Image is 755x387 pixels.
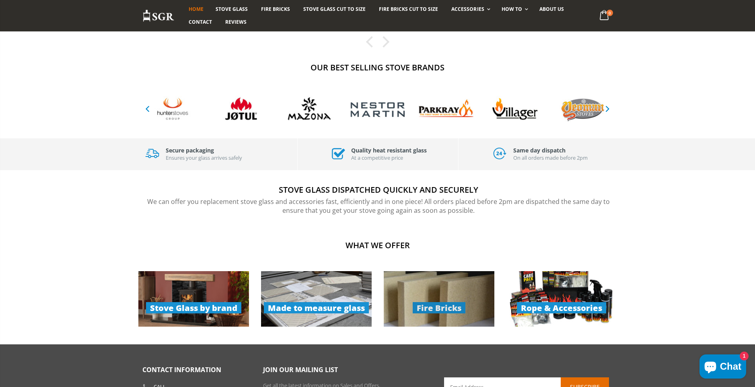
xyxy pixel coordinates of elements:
p: At a competitive price [351,154,427,162]
span: Fire Bricks Cut To Size [379,6,438,12]
p: We can offer you replacement stove glass and accessories fast, efficiently and in one piece! All ... [144,197,613,215]
span: Stove Glass [216,6,248,12]
h3: Quality heat resistant glass [351,146,427,154]
a: Fire Bricks [255,3,296,16]
a: Home [183,3,210,16]
img: stove-glass-products_279x140.jpg [138,271,249,327]
span: Rope & Accessories [517,302,606,313]
span: Home [189,6,204,12]
a: Accessories [445,3,494,16]
a: Fire Bricks Cut To Size [373,3,444,16]
h2: What we offer [142,240,613,251]
a: Made to measure glass [261,271,372,327]
h2: Stove Glass Dispatched Quickly and securely [144,184,613,195]
a: About us [533,3,570,16]
p: Ensures your glass arrives safely [166,154,242,162]
a: Reviews [219,16,253,29]
inbox-online-store-chat: Shopify online store chat [697,354,749,381]
span: Reviews [225,19,247,25]
img: Stove Glass Replacement [142,9,175,23]
span: Contact [189,19,212,25]
img: cut-to-size-products_279x140.jpg [261,271,372,327]
span: 0 [607,10,613,16]
a: Fire Bricks [384,271,494,327]
span: Contact Information [142,365,221,374]
h2: Our Best Selling Stove Brands [142,62,613,73]
a: 0 [596,8,613,24]
span: About us [539,6,564,12]
span: Stove Glass Cut To Size [303,6,366,12]
h3: Same day dispatch [513,146,588,154]
a: How To [496,3,532,16]
a: Rope & Accessories [506,271,617,327]
a: Stove Glass by brand [138,271,249,327]
h3: Secure packaging [166,146,242,154]
img: rope-accessories-products_279x140.jpg [506,271,617,327]
p: On all orders made before 2pm [513,154,588,162]
a: Stove Glass Cut To Size [297,3,372,16]
a: Stove Glass [210,3,254,16]
span: Join our mailing list [263,365,338,374]
span: Stove Glass by brand [146,302,241,313]
span: How To [502,6,522,12]
span: Fire Bricks [261,6,290,12]
span: Made to measure glass [264,302,369,313]
a: Contact [183,16,218,29]
span: Accessories [451,6,484,12]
